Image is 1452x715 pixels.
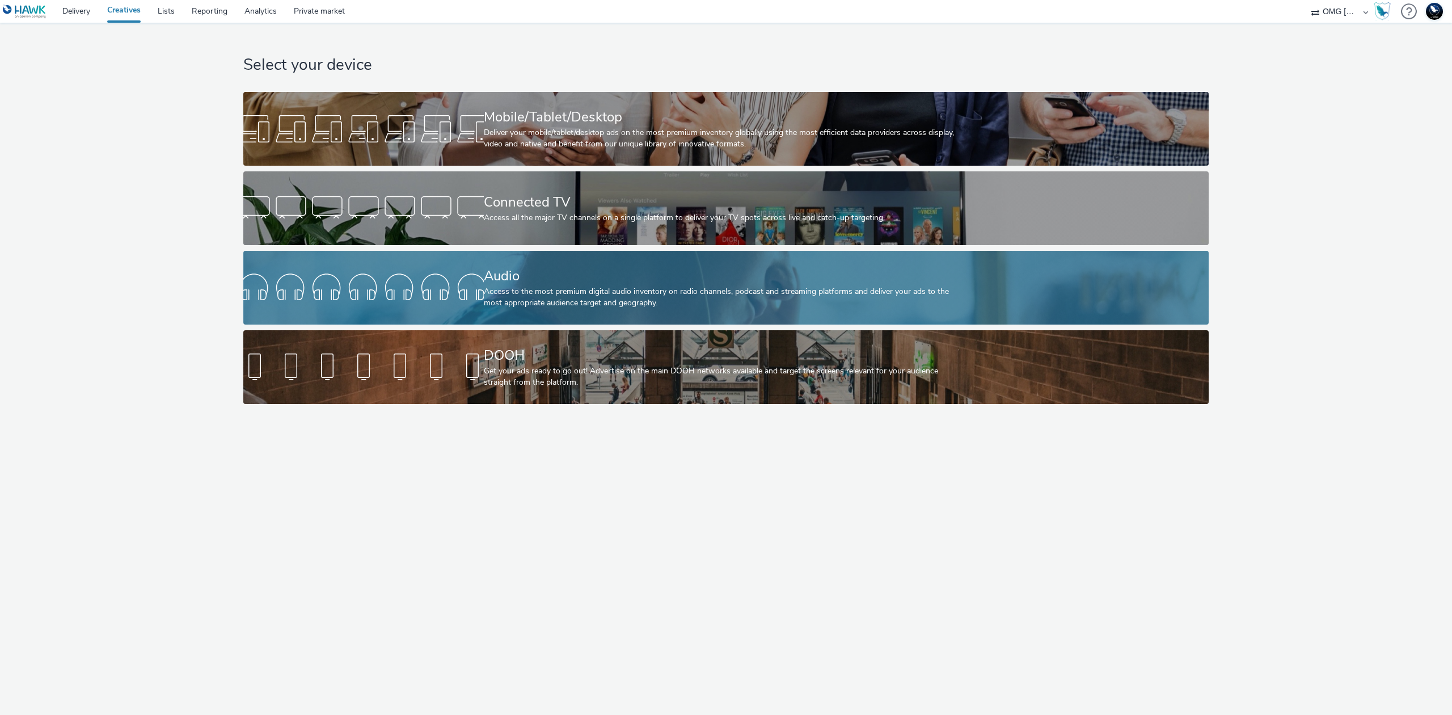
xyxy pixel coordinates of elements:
a: Connected TVAccess all the major TV channels on a single platform to deliver your TV spots across... [243,171,1209,245]
div: Connected TV [484,192,964,212]
a: DOOHGet your ads ready to go out! Advertise on the main DOOH networks available and target the sc... [243,330,1209,404]
div: DOOH [484,346,964,365]
img: Support Hawk [1426,3,1443,20]
a: Mobile/Tablet/DesktopDeliver your mobile/tablet/desktop ads on the most premium inventory globall... [243,92,1209,166]
h1: Select your device [243,54,1209,76]
div: Get your ads ready to go out! Advertise on the main DOOH networks available and target the screen... [484,365,964,389]
a: Hawk Academy [1374,2,1395,20]
div: Audio [484,266,964,286]
div: Access to the most premium digital audio inventory on radio channels, podcast and streaming platf... [484,286,964,309]
div: Access all the major TV channels on a single platform to deliver your TV spots across live and ca... [484,212,964,224]
img: Hawk Academy [1374,2,1391,20]
div: Deliver your mobile/tablet/desktop ads on the most premium inventory globally using the most effi... [484,127,964,150]
a: AudioAccess to the most premium digital audio inventory on radio channels, podcast and streaming ... [243,251,1209,325]
div: Mobile/Tablet/Desktop [484,107,964,127]
img: undefined Logo [3,5,47,19]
